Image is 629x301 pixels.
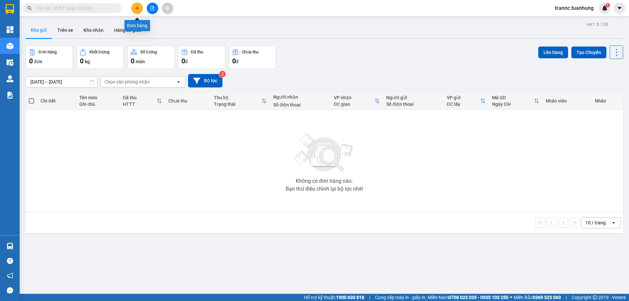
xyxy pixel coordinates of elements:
strong: 0369 525 060 [533,295,561,300]
th: Toggle SortBy [444,92,489,110]
button: Chưa thu0đ [229,46,276,69]
div: Người gửi [386,95,440,100]
button: Tạo Chuyến [571,47,606,58]
img: warehouse-icon [7,243,13,250]
div: Chọn văn phòng nhận [105,79,150,85]
button: Đã thu0đ [178,46,225,69]
span: 0 [80,57,84,65]
strong: 1900 633 818 [336,295,364,300]
button: Đơn hàng0đơn [26,46,73,69]
span: đơn [34,59,42,64]
span: 0 [181,57,185,65]
svg: open [611,220,616,225]
span: Miền Nam [428,294,508,301]
button: Số lượng0món [127,46,175,69]
input: Select a date range. [26,77,97,87]
span: Hỗ trợ kỹ thuật: [304,294,364,301]
div: Không có đơn hàng nào. [296,179,353,184]
button: Kho nhận [78,22,109,38]
div: Mã GD [492,95,534,100]
button: Kho gửi [26,22,52,38]
div: HTTT [123,102,157,107]
button: Lên hàng [538,47,568,58]
th: Toggle SortBy [331,92,383,110]
img: dashboard-icon [7,26,13,33]
div: Ghi chú [79,102,116,107]
div: VP nhận [334,95,374,100]
button: Hàng đã giao [109,22,147,38]
span: ⚪️ [510,296,512,299]
div: Khối lượng [89,50,109,54]
div: Chi tiết [41,98,72,103]
span: caret-down [617,5,622,11]
span: đ [236,59,238,64]
div: Số điện thoại [386,102,440,107]
div: Chưa thu [168,98,207,103]
button: file-add [147,3,158,14]
div: Đã thu [123,95,157,100]
th: Toggle SortBy [120,92,165,110]
strong: 0708 023 035 - 0935 103 250 [448,295,508,300]
div: Tên món [79,95,116,100]
button: aim [162,3,173,14]
img: logo-vxr [6,4,14,14]
div: 10 / trang [585,219,606,226]
div: Bạn thử điều chỉnh lại bộ lọc nhé! [286,186,363,192]
div: ĐC giao [334,102,374,107]
img: svg+xml;base64,PHN2ZyBjbGFzcz0ibGlzdC1wbHVnX19zdmciIHhtbG5zPSJodHRwOi8vd3d3LnczLm9yZy8yMDAwL3N2Zy... [292,130,357,176]
span: 0 [131,57,134,65]
div: Số lượng [140,50,157,54]
button: Bộ lọc [188,74,222,87]
sup: 2 [219,71,226,77]
span: copyright [593,295,597,300]
span: question-circle [7,258,13,264]
span: kg [85,59,90,64]
span: 1 [606,3,609,8]
span: món [136,59,145,64]
th: Toggle SortBy [211,92,270,110]
div: Trạng thái [214,102,261,107]
div: Đơn hàng [39,50,57,54]
img: solution-icon [7,92,13,99]
svg: open [176,79,181,85]
span: 0 [29,57,33,65]
div: Người nhận [273,94,327,100]
div: Nhãn [595,98,620,103]
button: plus [131,3,143,14]
span: file-add [150,6,155,10]
div: Ngày ĐH [492,102,534,107]
button: Khối lượng0kg [76,46,124,69]
div: Thu hộ [214,95,261,100]
th: Toggle SortBy [489,92,543,110]
div: Nhân viên [546,98,588,103]
span: search [27,6,32,10]
span: đ [185,59,188,64]
span: plus [135,6,140,10]
button: Trên xe [52,22,78,38]
span: message [7,287,13,293]
img: warehouse-icon [7,59,13,66]
img: icon-new-feature [602,5,608,11]
span: | [369,294,370,301]
span: | [566,294,567,301]
input: Tìm tên, số ĐT hoặc mã đơn [36,5,113,12]
button: caret-down [614,3,625,14]
span: trannc.tuanhung [550,4,599,12]
div: ver 1.8.138 [586,21,608,28]
div: Số điện thoại [273,102,327,107]
div: ĐC lấy [447,102,481,107]
span: Miền Bắc [514,294,561,301]
span: Cung cấp máy in - giấy in: [375,294,426,301]
img: warehouse-icon [7,43,13,49]
div: Chưa thu [242,50,258,54]
div: VP gửi [447,95,481,100]
span: aim [165,6,170,10]
span: 0 [232,57,236,65]
span: notification [7,273,13,279]
sup: 1 [605,3,610,8]
div: Đã thu [191,50,203,54]
img: warehouse-icon [7,75,13,82]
